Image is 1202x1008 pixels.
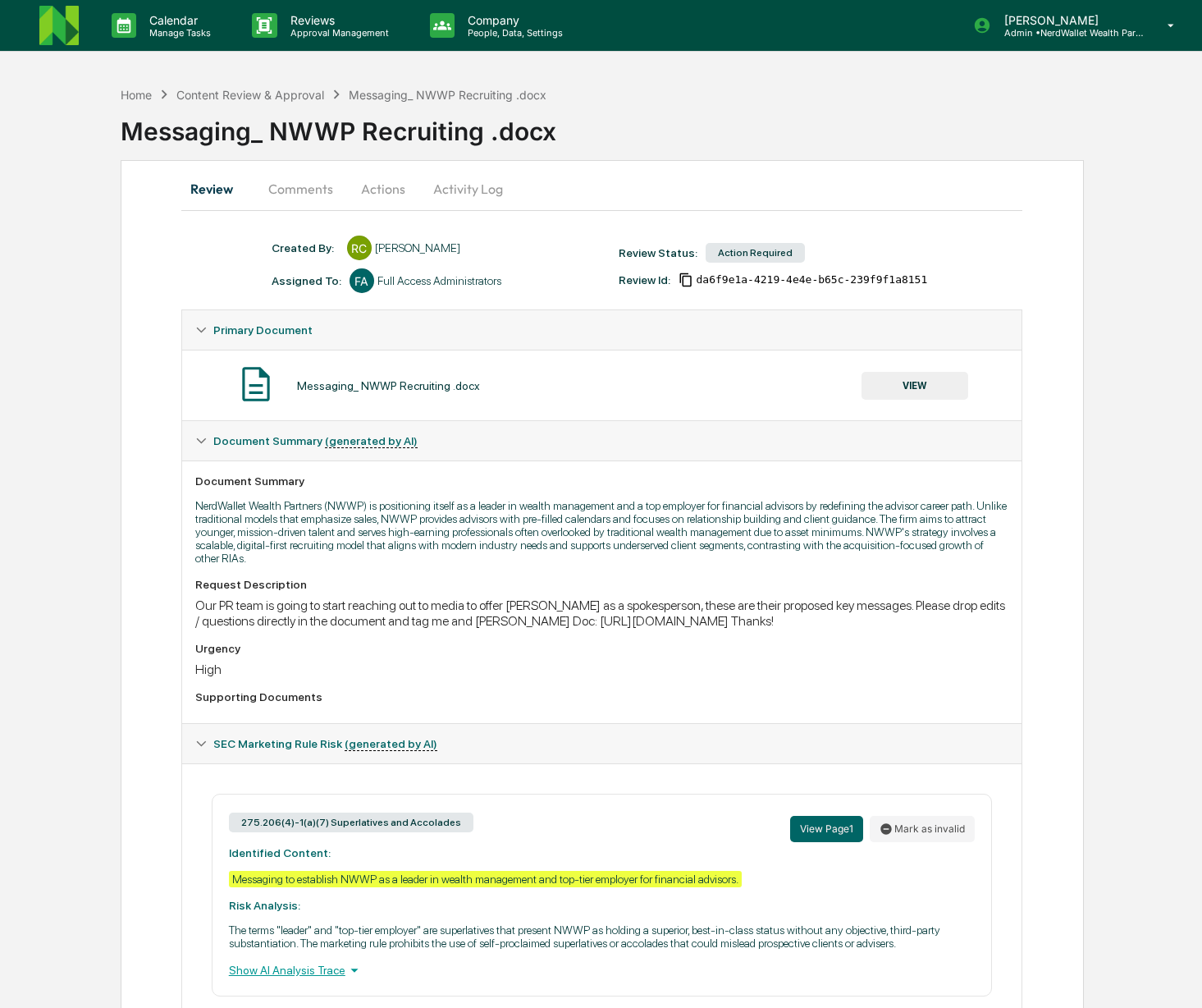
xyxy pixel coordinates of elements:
div: Review Status: [619,246,697,259]
p: Manage Tasks [136,27,219,39]
strong: Identified Content: [229,846,331,859]
button: Review [181,169,255,208]
div: Messaging_ NWWP Recruiting .docx [349,88,546,102]
p: Company [455,13,571,27]
div: Supporting Documents [195,690,1009,703]
button: Actions [346,169,420,208]
span: SEC Marketing Rule Risk [213,737,437,750]
span: da6f9e1a-4219-4e4e-b65c-239f9f1a8151 [697,273,928,286]
p: Reviews [277,13,397,27]
p: NerdWallet Wealth Partners (NWWP) is positioning itself as a leader in wealth management and a to... [195,499,1009,565]
div: Assigned To: [272,274,341,287]
div: secondary tabs example [181,169,1023,208]
span: Primary Document [213,323,313,337]
img: logo [39,6,79,45]
p: The terms "leader" and "top-tier employer" are superlatives that present NWWP as holding a superi... [229,923,976,950]
p: Calendar [136,13,219,27]
img: Document Icon [235,364,277,405]
div: Request Description [195,578,1009,591]
div: SEC Marketing Rule Risk (generated by AI) [182,724,1022,763]
p: People, Data, Settings [455,27,571,39]
div: Full Access Administrators [377,274,501,287]
div: Messaging to establish NWWP as a leader in wealth management and top-tier employer for financial ... [229,871,742,887]
div: Review Id: [619,273,670,286]
p: [PERSON_NAME] [991,13,1144,27]
div: Content Review & Approval [176,88,324,102]
div: FA [350,268,374,293]
button: Comments [255,169,346,208]
span: Document Summary [213,434,418,447]
iframe: Open customer support [1149,954,1194,998]
div: High [195,662,1009,677]
p: Approval Management [277,27,397,39]
span: Copy Id [679,273,693,287]
div: RC [347,236,372,260]
button: Mark as invalid [870,816,975,842]
div: Primary Document [182,310,1022,350]
u: (generated by AI) [325,434,418,448]
p: Admin • NerdWallet Wealth Partners [991,27,1144,39]
div: Document Summary [195,474,1009,488]
button: View Page1 [790,816,863,842]
div: Messaging_ NWWP Recruiting .docx [297,379,480,392]
div: Document Summary (generated by AI) [182,460,1022,723]
div: Primary Document [182,350,1022,420]
div: 275.206(4)-1(a)(7) Superlatives and Accolades [229,813,473,832]
button: Activity Log [420,169,516,208]
div: Action Required [706,243,805,263]
div: [PERSON_NAME] [375,241,460,254]
div: Our PR team is going to start reaching out to media to offer [PERSON_NAME] as a spokesperson, the... [195,598,1009,629]
strong: Risk Analysis: [229,899,300,912]
div: Document Summary (generated by AI) [182,421,1022,460]
div: Show AI Analysis Trace [229,961,976,979]
div: Created By: ‎ ‎ [272,241,339,254]
u: (generated by AI) [345,737,437,751]
div: Urgency [195,642,1009,655]
button: VIEW [862,372,968,400]
div: Home [121,88,152,102]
